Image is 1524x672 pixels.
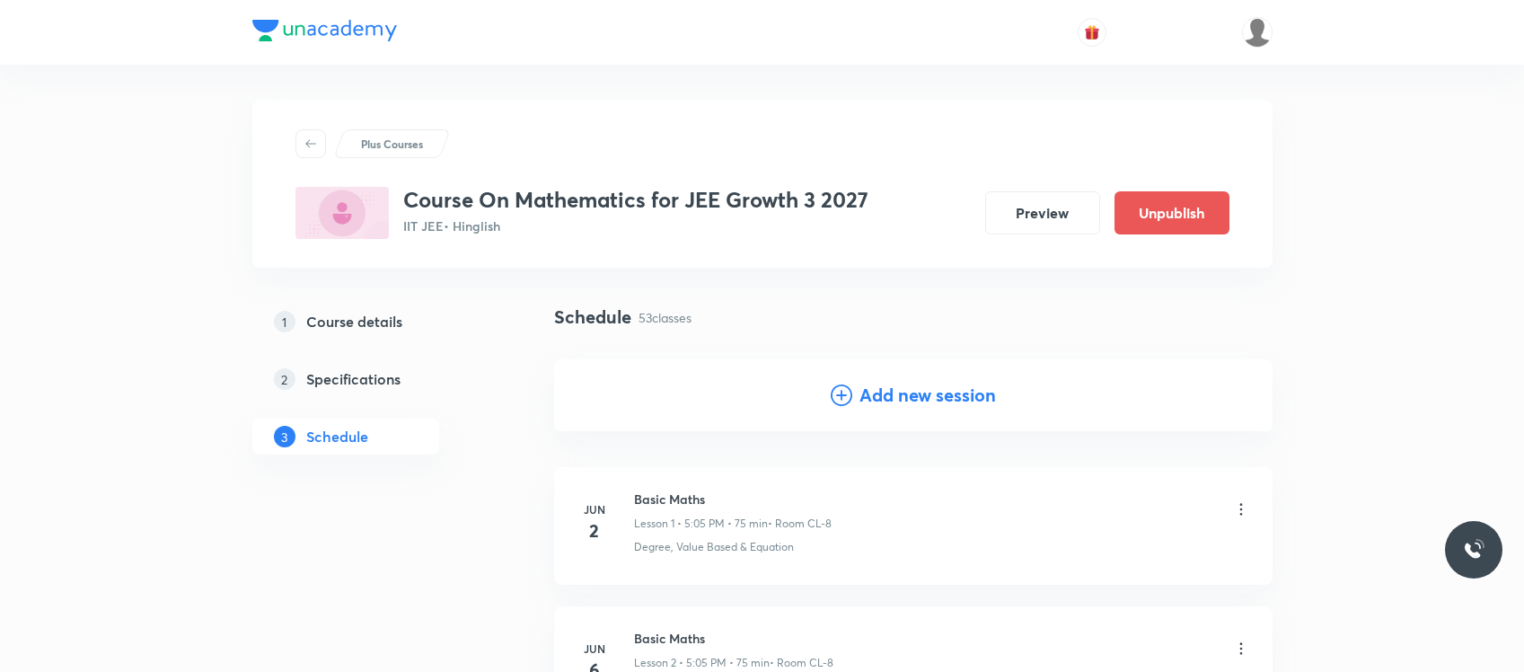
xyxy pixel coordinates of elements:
[985,191,1100,234] button: Preview
[859,382,996,409] h4: Add new session
[1078,18,1106,47] button: avatar
[634,629,833,648] h6: Basic Maths
[295,187,389,239] img: 757295DB-2CF0-4092-97D0-D1809035E64C_plus.png
[403,217,868,235] p: IIT JEE • Hinglish
[634,516,768,532] p: Lesson 1 • 5:05 PM • 75 min
[768,516,832,532] p: • Room CL-8
[1114,191,1229,234] button: Unpublish
[252,304,497,340] a: 1Course details
[274,368,295,390] p: 2
[1201,359,1273,431] img: Add
[306,368,401,390] h5: Specifications
[634,490,832,508] h6: Basic Maths
[274,311,295,332] p: 1
[361,136,423,152] p: Plus Courses
[639,308,692,327] p: 53 classes
[1084,24,1100,40] img: avatar
[577,641,612,657] h6: Jun
[1463,539,1484,561] img: ttu
[634,655,770,671] p: Lesson 2 • 5:05 PM • 75 min
[252,20,397,41] img: Company Logo
[403,187,868,213] h3: Course On Mathematics for JEE Growth 3 2027
[577,517,612,544] h4: 2
[1242,17,1273,48] img: Dipti
[554,304,631,331] h4: Schedule
[306,426,368,447] h5: Schedule
[306,311,402,332] h5: Course details
[770,655,833,671] p: • Room CL-8
[252,20,397,46] a: Company Logo
[634,539,794,555] p: Degree, Value Based & Equation
[577,501,612,517] h6: Jun
[252,361,497,397] a: 2Specifications
[274,426,295,447] p: 3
